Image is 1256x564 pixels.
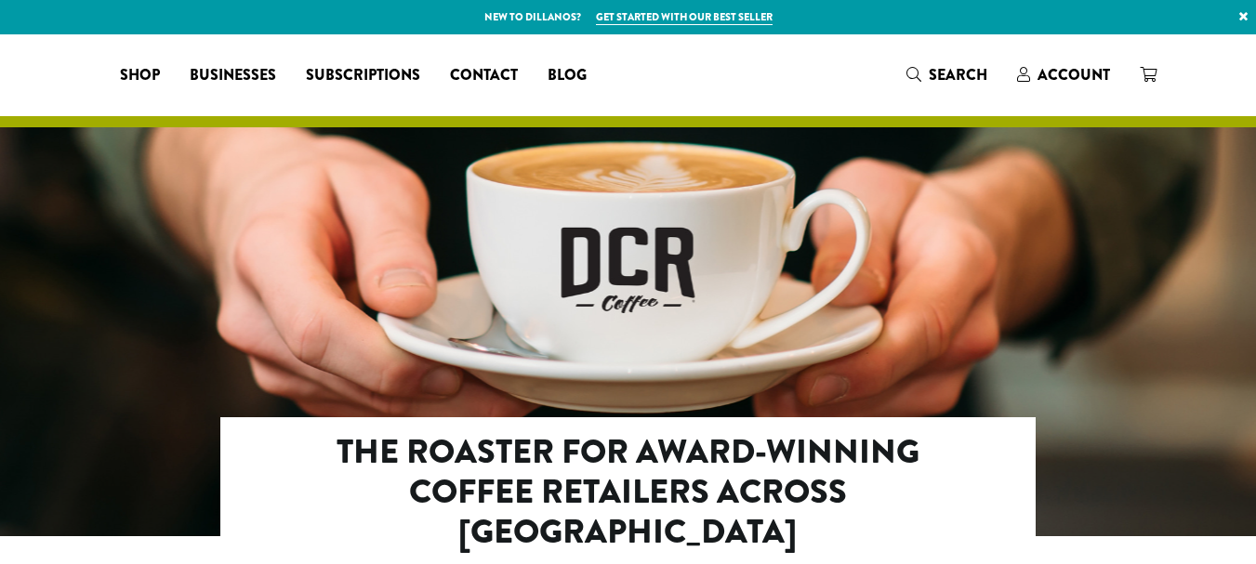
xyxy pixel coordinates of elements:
[450,64,518,87] span: Contact
[929,64,987,85] span: Search
[120,64,160,87] span: Shop
[596,9,773,25] a: Get started with our best seller
[105,60,175,90] a: Shop
[300,432,956,553] h2: The Roaster for Award-Winning Coffee Retailers Across [GEOGRAPHIC_DATA]
[548,64,587,87] span: Blog
[190,64,276,87] span: Businesses
[1038,64,1110,85] span: Account
[892,59,1002,90] a: Search
[306,64,420,87] span: Subscriptions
